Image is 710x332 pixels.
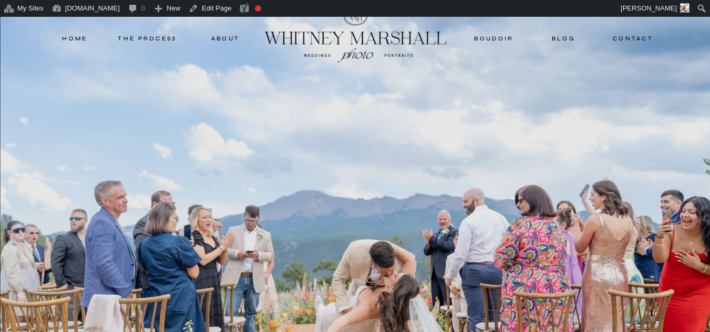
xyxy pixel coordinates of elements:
span: [PERSON_NAME] [621,4,677,12]
a: blog [541,34,587,43]
div: Focus keyphrase not set [255,5,261,12]
a: THE PROCESS [116,34,179,43]
a: boudoir [473,34,516,43]
a: contact [609,34,658,43]
a: home [53,34,98,43]
a: about [200,34,252,43]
